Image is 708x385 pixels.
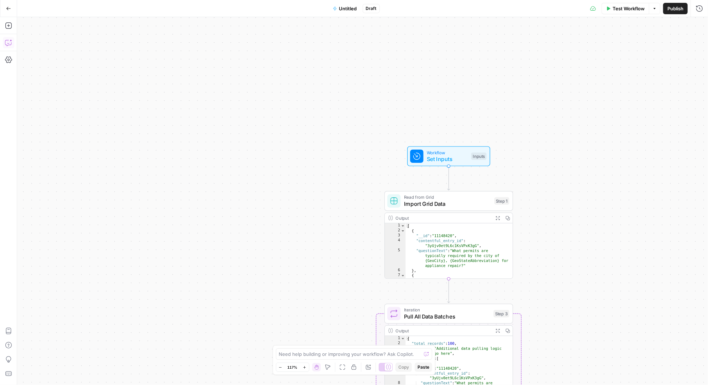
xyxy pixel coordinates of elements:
[385,273,405,278] div: 7
[494,310,509,317] div: Step 3
[404,312,490,321] span: Pull All Data Batches
[494,197,509,205] div: Step 1
[447,166,450,190] g: Edge from start to step_1
[385,228,405,233] div: 2
[400,336,405,341] span: Toggle code folding, rows 1 through 507
[395,363,412,372] button: Copy
[447,279,450,303] g: Edge from step_1 to step_3
[288,364,298,370] span: 117%
[385,238,405,248] div: 4
[385,233,405,238] div: 3
[415,363,432,372] button: Paste
[663,3,688,14] button: Publish
[366,5,377,12] span: Draft
[395,215,490,221] div: Output
[400,223,405,228] span: Toggle code folding, rows 1 through 502
[602,3,649,14] button: Test Workflow
[385,336,405,341] div: 1
[385,341,405,346] div: 2
[667,5,683,12] span: Publish
[613,5,645,12] span: Test Workflow
[329,3,361,14] button: Untitled
[398,364,409,370] span: Copy
[385,268,405,273] div: 6
[404,200,491,208] span: Import Grid Data
[427,155,468,163] span: Set Inputs
[404,194,491,201] span: Read from Grid
[385,248,405,268] div: 5
[395,327,490,334] div: Output
[339,5,357,12] span: Untitled
[385,371,405,381] div: 7
[400,228,405,233] span: Toggle code folding, rows 2 through 6
[471,153,487,160] div: Inputs
[384,146,513,166] div: WorkflowSet InputsInputs
[418,364,429,370] span: Paste
[385,223,405,228] div: 1
[400,273,405,278] span: Toggle code folding, rows 7 through 11
[384,191,513,279] div: Read from GridImport Grid DataStep 1Output[ { "__id":"11148420", "contentful_entry_id": "3yUjv0et...
[427,149,468,156] span: Workflow
[404,307,490,314] span: Iteration
[385,278,405,283] div: 8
